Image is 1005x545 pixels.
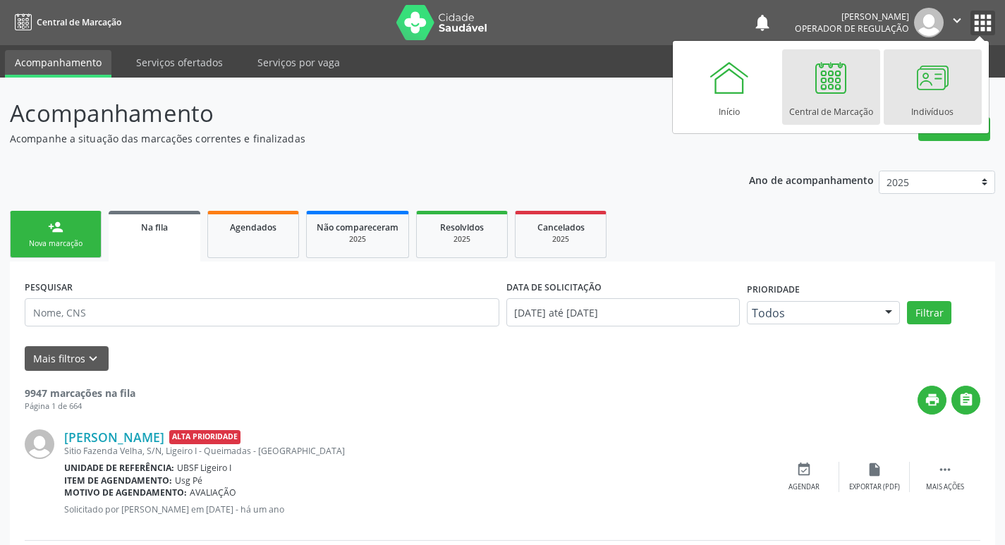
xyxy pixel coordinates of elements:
[10,96,700,131] p: Acompanhamento
[918,386,946,415] button: print
[925,392,940,408] i: print
[788,482,820,492] div: Agendar
[926,482,964,492] div: Mais ações
[169,430,240,445] span: Alta Prioridade
[796,462,812,477] i: event_available
[795,23,909,35] span: Operador de regulação
[10,131,700,146] p: Acompanhe a situação das marcações correntes e finalizadas
[64,486,187,498] b: Motivo de agendamento:
[177,462,231,474] span: UBSF Ligeiro I
[849,482,900,492] div: Exportar (PDF)
[64,503,769,515] p: Solicitado por [PERSON_NAME] em [DATE] - há um ano
[884,49,982,125] a: Indivíduos
[782,49,880,125] a: Central de Marcação
[752,306,872,320] span: Todos
[190,486,236,498] span: AVALIAÇÃO
[525,234,596,245] div: 2025
[506,276,602,298] label: DATA DE SOLICITAÇÃO
[317,221,398,233] span: Não compareceram
[48,219,63,235] div: person_add
[753,13,772,32] button: notifications
[958,392,974,408] i: 
[937,462,953,477] i: 
[25,386,135,400] strong: 9947 marcações na fila
[248,50,350,75] a: Serviços por vaga
[25,429,54,459] img: img
[747,279,800,301] label: Prioridade
[944,8,970,37] button: 
[25,346,109,371] button: Mais filtroskeyboard_arrow_down
[907,301,951,325] button: Filtrar
[681,49,779,125] a: Início
[951,386,980,415] button: 
[25,298,499,326] input: Nome, CNS
[37,16,121,28] span: Central de Marcação
[795,11,909,23] div: [PERSON_NAME]
[175,474,202,486] span: Usg Pé
[25,400,135,412] div: Página 1 de 664
[749,171,874,188] p: Ano de acompanhamento
[230,221,276,233] span: Agendados
[506,298,740,326] input: Selecione um intervalo
[5,50,111,78] a: Acompanhamento
[317,234,398,245] div: 2025
[537,221,585,233] span: Cancelados
[20,238,91,249] div: Nova marcação
[64,474,172,486] b: Item de agendamento:
[141,221,168,233] span: Na fila
[914,8,944,37] img: img
[126,50,233,75] a: Serviços ofertados
[949,13,965,28] i: 
[85,351,101,367] i: keyboard_arrow_down
[427,234,497,245] div: 2025
[440,221,484,233] span: Resolvidos
[64,429,164,445] a: [PERSON_NAME]
[970,11,995,35] button: apps
[867,462,882,477] i: insert_drive_file
[64,445,769,457] div: Sitio Fazenda Velha, S/N, Ligeiro I - Queimadas - [GEOGRAPHIC_DATA]
[10,11,121,34] a: Central de Marcação
[64,462,174,474] b: Unidade de referência:
[25,276,73,298] label: PESQUISAR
